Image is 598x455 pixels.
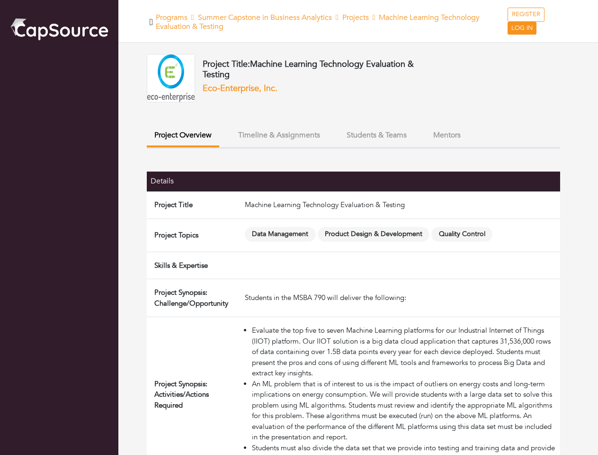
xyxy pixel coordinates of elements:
span: Data Management [245,227,316,242]
li: An ML problem that is of interest to us is the impact of outliers on energy costs and long-term i... [252,379,556,443]
a: Projects [342,12,369,23]
button: Timeline & Assignments [231,125,328,146]
td: Project Title [147,191,241,218]
button: Students & Teams [339,125,414,146]
span: Quality Control [431,227,492,242]
a: Summer Capstone in Business Analytics [198,12,332,23]
button: Mentors [426,125,468,146]
a: Programs [156,12,187,23]
span: Machine Learning Technology Evaluation & Testing [156,12,480,32]
span: Machine Learning Technology Evaluation & Testing [203,58,414,81]
th: Details [147,172,241,191]
td: Project Topics [147,218,241,252]
img: eco-enterprise_Logo_vf.jpeg [147,54,195,102]
td: Machine Learning Technology Evaluation & Testing [241,191,560,218]
td: Project Synopsis: Challenge/Opportunity [147,279,241,317]
span: Product Design & Development [318,227,430,242]
div: Students in the MSBA 790 will deliver the following: [245,292,556,303]
a: REGISTER [508,8,544,22]
a: Eco-Enterprise, Inc. [203,82,277,94]
td: Skills & Expertise [147,252,241,279]
button: Project Overview [147,125,219,147]
a: LOG IN [508,22,536,35]
h4: Project Title: [203,59,436,80]
img: cap_logo.png [9,17,109,41]
li: Evaluate the top five to seven Machine Learning platforms for our Industrial Internet of Things (... [252,325,556,379]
